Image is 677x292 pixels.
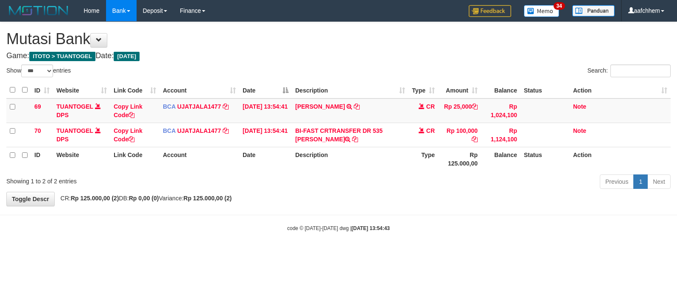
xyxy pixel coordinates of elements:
[53,82,110,98] th: Website: activate to sort column ascending
[239,123,292,147] td: [DATE] 13:54:41
[438,82,481,98] th: Amount: activate to sort column ascending
[573,127,586,134] a: Note
[481,98,520,123] td: Rp 1,024,100
[114,127,143,143] a: Copy Link Code
[292,82,408,98] th: Description: activate to sort column ascending
[56,127,93,134] a: TUANTOGEL
[31,147,53,171] th: ID
[438,147,481,171] th: Rp 125.000,00
[56,103,93,110] a: TUANTOGEL
[21,65,53,77] select: Showentries
[472,103,478,110] a: Copy Rp 25,000 to clipboard
[159,147,239,171] th: Account
[159,82,239,98] th: Account: activate to sort column ascending
[352,225,390,231] strong: [DATE] 13:54:43
[600,174,634,189] a: Previous
[481,82,520,98] th: Balance
[438,98,481,123] td: Rp 25,000
[53,98,110,123] td: DPS
[481,123,520,147] td: Rp 1,124,100
[34,103,41,110] span: 69
[572,5,615,17] img: panduan.png
[554,2,565,10] span: 34
[438,123,481,147] td: Rp 100,000
[163,103,176,110] span: BCA
[520,82,570,98] th: Status
[34,127,41,134] span: 70
[426,103,435,110] span: CR
[352,136,358,143] a: Copy BI-FAST CRTRANSFER DR 535 HADI MABRURI to clipboard
[184,195,232,202] strong: Rp 125.000,00 (2)
[292,147,408,171] th: Description
[408,147,438,171] th: Type
[110,147,159,171] th: Link Code
[239,98,292,123] td: [DATE] 13:54:41
[647,174,671,189] a: Next
[29,52,95,61] span: ITOTO > TUANTOGEL
[354,103,360,110] a: Copy PUJI SANTOSA to clipboard
[31,82,53,98] th: ID: activate to sort column ascending
[6,192,55,206] a: Toggle Descr
[481,147,520,171] th: Balance
[520,147,570,171] th: Status
[573,103,586,110] a: Note
[295,103,345,110] a: [PERSON_NAME]
[6,31,671,48] h1: Mutasi Bank
[633,174,648,189] a: 1
[426,127,435,134] span: CR
[163,127,176,134] span: BCA
[129,195,159,202] strong: Rp 0,00 (0)
[223,127,229,134] a: Copy UJATJALA1477 to clipboard
[239,82,292,98] th: Date: activate to sort column descending
[53,123,110,147] td: DPS
[570,82,671,98] th: Action: activate to sort column ascending
[110,82,159,98] th: Link Code: activate to sort column ascending
[469,5,511,17] img: Feedback.jpg
[114,52,140,61] span: [DATE]
[6,4,71,17] img: MOTION_logo.png
[524,5,560,17] img: Button%20Memo.svg
[53,147,110,171] th: Website
[71,195,119,202] strong: Rp 125.000,00 (2)
[570,147,671,171] th: Action
[56,195,232,202] span: CR: DB: Variance:
[6,174,276,185] div: Showing 1 to 2 of 2 entries
[177,127,221,134] a: UJATJALA1477
[472,136,478,143] a: Copy Rp 100,000 to clipboard
[6,52,671,60] h4: Game: Date:
[292,123,408,147] td: BI-FAST CRTRANSFER DR 535 [PERSON_NAME]
[6,65,71,77] label: Show entries
[610,65,671,77] input: Search:
[287,225,390,231] small: code © [DATE]-[DATE] dwg |
[223,103,229,110] a: Copy UJATJALA1477 to clipboard
[408,82,438,98] th: Type: activate to sort column ascending
[239,147,292,171] th: Date
[177,103,221,110] a: UJATJALA1477
[114,103,143,118] a: Copy Link Code
[587,65,671,77] label: Search:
